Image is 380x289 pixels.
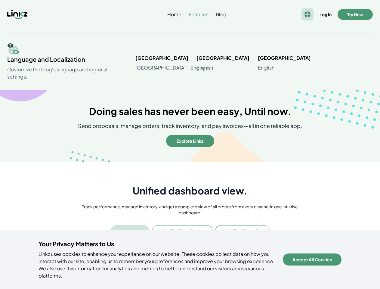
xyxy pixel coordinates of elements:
span: Blog [216,11,227,18]
span: Home [167,11,181,18]
a: English [196,64,213,71]
span: Features [189,11,209,18]
button: See Total Receivable [152,225,213,237]
h2: [GEOGRAPHIC_DATA] [258,54,312,62]
p: Track performance, manage inventory, and get a complete view of all orders from every channel in ... [75,204,305,216]
h4: Your Privacy Matters to Us [39,240,276,248]
a: Blog [215,11,228,18]
button: Explore Linkz [166,135,214,147]
button: Log In [318,10,333,19]
button: Overview [111,225,150,237]
img: Linkz logo [7,10,28,19]
a: [GEOGRAPHIC_DATA] [135,64,186,71]
a: Home [166,11,183,18]
a: English [258,64,274,71]
p: Customize the blog's language and regional settings. [7,66,126,80]
h1: Doing sales has never been easy, Until now. [89,105,291,117]
p: Send proposals, manage orders, track inventory, and pay invoices—all in one reliable app. [78,122,302,130]
h2: [GEOGRAPHIC_DATA] [196,54,250,62]
a: Features [187,11,210,18]
p: Linkz uses cookies to enhance your experience on our website. These cookies collect data on how y... [39,250,276,279]
h1: Unified dashboard view. [75,185,305,196]
h2: Language and Localization [7,55,126,64]
h2: [GEOGRAPHIC_DATA] [135,54,189,62]
button: See Total Payable [215,225,270,237]
button: Try Now [338,9,373,20]
img: Regional Languages [7,43,19,55]
button: Accept All Cookies [283,253,341,266]
a: English [190,64,207,71]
